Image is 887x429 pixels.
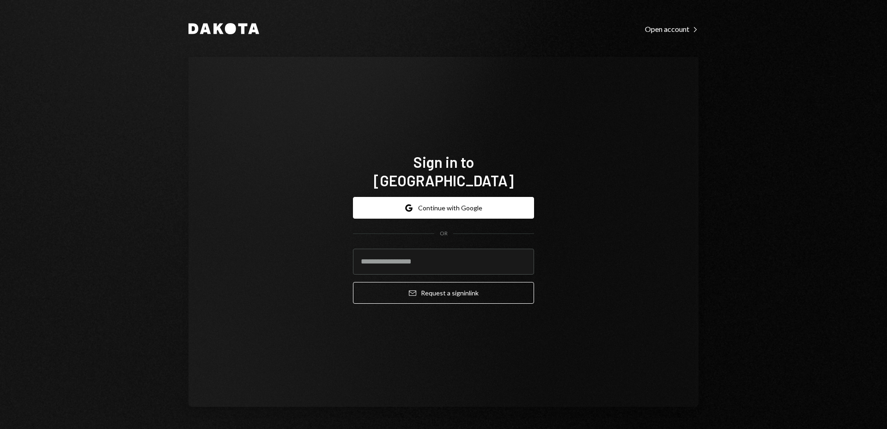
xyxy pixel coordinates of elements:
[353,282,534,304] button: Request a signinlink
[440,230,448,238] div: OR
[645,24,699,34] a: Open account
[353,153,534,190] h1: Sign in to [GEOGRAPHIC_DATA]
[353,197,534,219] button: Continue with Google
